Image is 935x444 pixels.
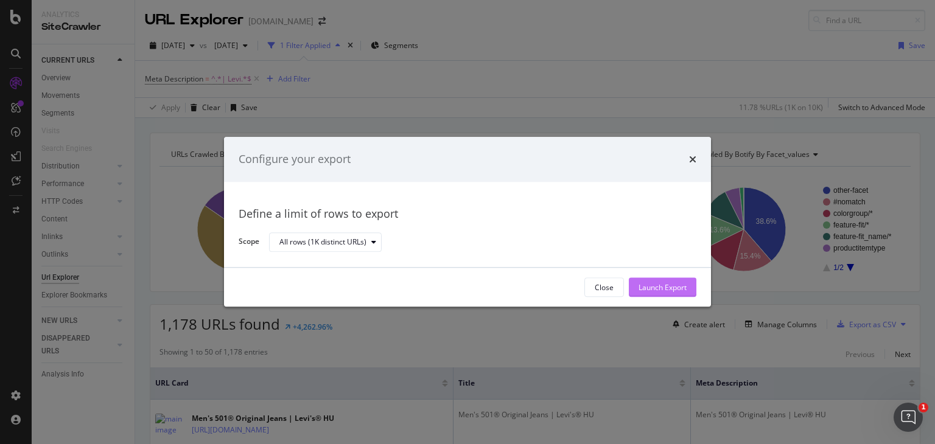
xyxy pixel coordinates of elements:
[629,278,696,297] button: Launch Export
[239,206,696,222] div: Define a limit of rows to export
[224,137,711,307] div: modal
[239,151,351,167] div: Configure your export
[894,403,923,432] iframe: Intercom live chat
[269,232,382,252] button: All rows (1K distinct URLs)
[595,282,614,293] div: Close
[584,278,624,297] button: Close
[239,237,259,250] label: Scope
[279,238,366,246] div: All rows (1K distinct URLs)
[919,403,928,412] span: 1
[689,151,696,167] div: times
[639,282,687,293] div: Launch Export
